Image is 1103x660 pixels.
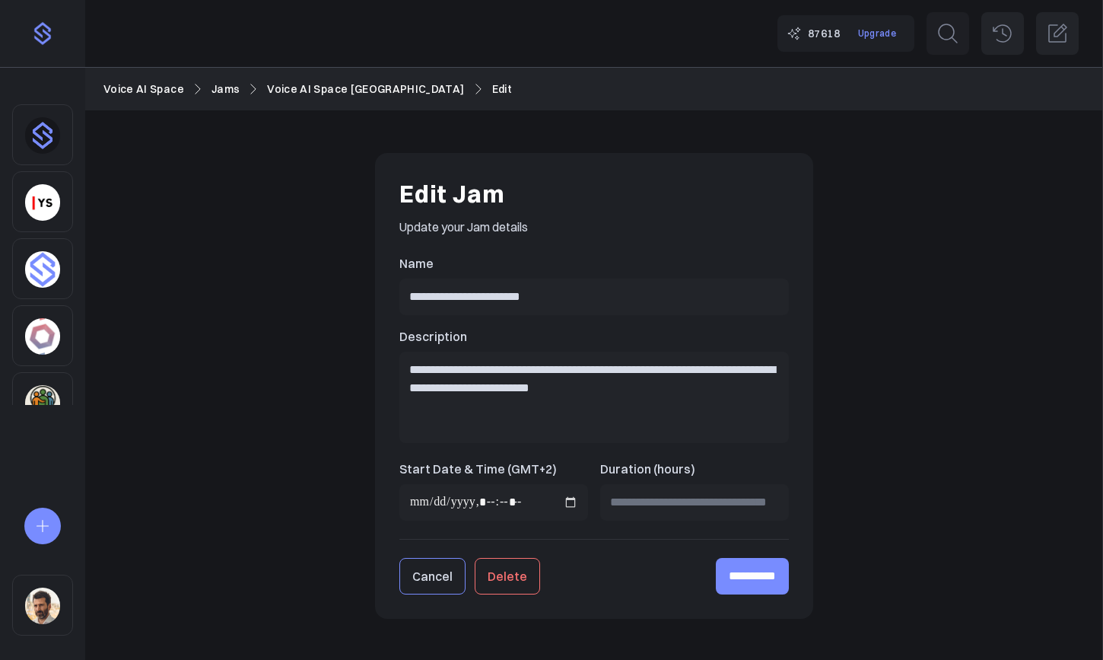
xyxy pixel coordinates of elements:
[399,218,789,236] p: Update your Jam details
[103,81,1085,97] nav: Breadcrumb
[808,25,840,42] span: 87618
[103,81,184,97] a: Voice AI Space
[399,558,466,595] a: Cancel
[492,81,512,97] a: Edit
[267,81,464,97] a: Voice AI Space [GEOGRAPHIC_DATA]
[25,184,60,221] img: yorkseed.co
[25,588,60,624] img: sqr4epb0z8e5jm577i6jxqftq3ng
[25,251,60,288] img: 4sptar4mobdn0q43dsu7jy32kx6j
[25,117,60,154] img: dhnou9yomun9587rl8johsq6w6vr
[849,21,905,45] a: Upgrade
[211,81,240,97] a: Jams
[25,385,60,422] img: 3pj2efuqyeig3cua8agrd6atck9r
[399,327,789,346] label: Description
[399,177,789,212] h1: Edit Jam
[399,461,557,477] span: Start Date & Time (GMT+2)
[399,254,789,273] label: Name
[30,21,55,46] img: purple-logo-18f04229334c5639164ff563510a1dba46e1211543e89c7069427642f6c28bac.png
[25,318,60,355] img: 4hc3xb4og75h35779zhp6duy5ffo
[600,460,789,478] label: Duration (hours)
[475,558,540,595] button: Delete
